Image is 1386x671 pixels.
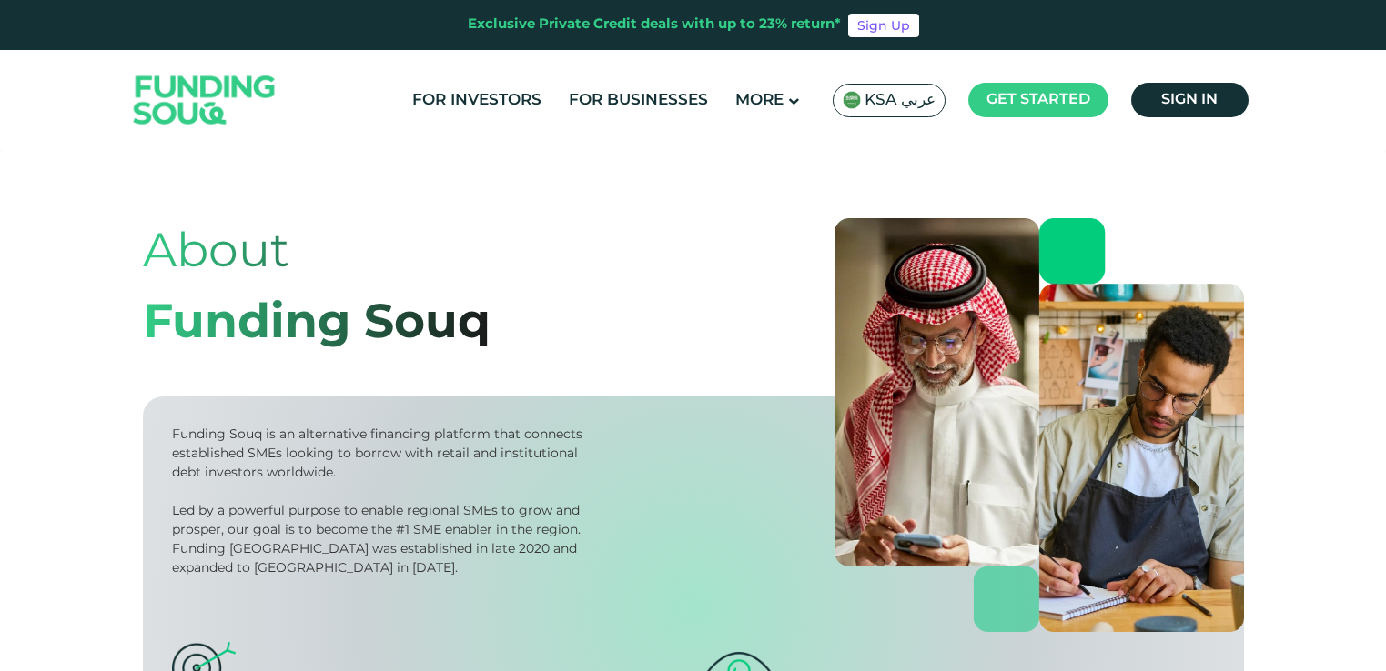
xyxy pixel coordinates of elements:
[172,426,589,483] div: Funding Souq is an alternative financing platform that connects established SMEs looking to borro...
[1131,83,1249,117] a: Sign in
[843,91,861,109] img: SA Flag
[986,93,1090,106] span: Get started
[564,85,713,115] a: For Businesses
[735,93,784,108] span: More
[468,15,841,35] div: Exclusive Private Credit deals with up to 23% return*
[835,218,1244,632] img: about-us-banner
[408,85,546,115] a: For Investors
[172,502,589,578] div: Led by a powerful purpose to enable regional SMEs to grow and prosper, our goal is to become the ...
[116,55,294,146] img: Logo
[848,14,919,37] a: Sign Up
[143,289,491,360] div: Funding Souq
[865,90,936,111] span: KSA عربي
[143,218,491,289] div: About
[1161,93,1218,106] span: Sign in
